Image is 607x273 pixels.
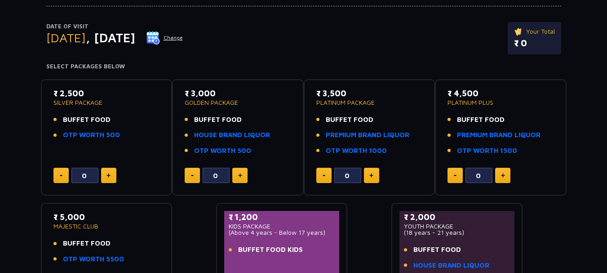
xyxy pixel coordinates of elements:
p: ₹ 2,000 [404,211,510,223]
p: GOLDEN PACKAGE [185,99,291,106]
p: ₹ 4,500 [447,87,554,99]
a: OTP WORTH 500 [63,130,120,140]
img: minus [323,175,325,176]
p: (18 years - 21 years) [404,229,510,236]
a: PREMIUM BRAND LIQUOR [457,130,541,140]
img: minus [60,175,62,176]
p: PLATINUM PACKAGE [316,99,423,106]
span: BUFFET FOOD [413,245,461,255]
p: Date of Visit [46,22,183,31]
button: Change [146,31,183,45]
span: , [DATE] [86,30,135,45]
span: BUFFET FOOD [194,115,242,125]
a: HOUSE BRAND LIQUOR [194,130,270,140]
p: Your Total [514,27,555,36]
p: ₹ 3,000 [185,87,291,99]
span: BUFFET FOOD KIDS [238,245,303,255]
img: plus [106,173,111,178]
a: OTP WORTH 5500 [63,254,124,264]
p: SILVER PACKAGE [53,99,160,106]
p: ₹ 1,200 [229,211,335,223]
p: ₹ 3,500 [316,87,423,99]
a: HOUSE BRAND LIQUOR [413,260,489,271]
span: BUFFET FOOD [457,115,505,125]
p: KIDS PACKAGE [229,223,335,229]
p: ₹ 0 [514,36,555,50]
a: PREMIUM BRAND LIQUOR [326,130,409,140]
p: ₹ 2,500 [53,87,160,99]
img: plus [238,173,242,178]
img: plus [501,173,505,178]
a: OTP WORTH 1000 [326,146,387,156]
img: minus [454,175,456,176]
span: [DATE] [46,30,86,45]
span: BUFFET FOOD [326,115,373,125]
p: ₹ 5,000 [53,211,160,223]
p: PLATINUM PLUS [447,99,554,106]
span: BUFFET FOOD [63,238,111,249]
img: plus [369,173,373,178]
p: YOUTH PACKAGE [404,223,510,229]
p: (Above 4 years - Below 17 years) [229,229,335,236]
a: OTP WORTH 1500 [457,146,517,156]
img: minus [191,175,194,176]
img: ticket [514,27,523,36]
span: BUFFET FOOD [63,115,111,125]
p: MAJESTIC CLUB [53,223,160,229]
h4: Select Packages Below [46,63,561,70]
a: OTP WORTH 500 [194,146,251,156]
